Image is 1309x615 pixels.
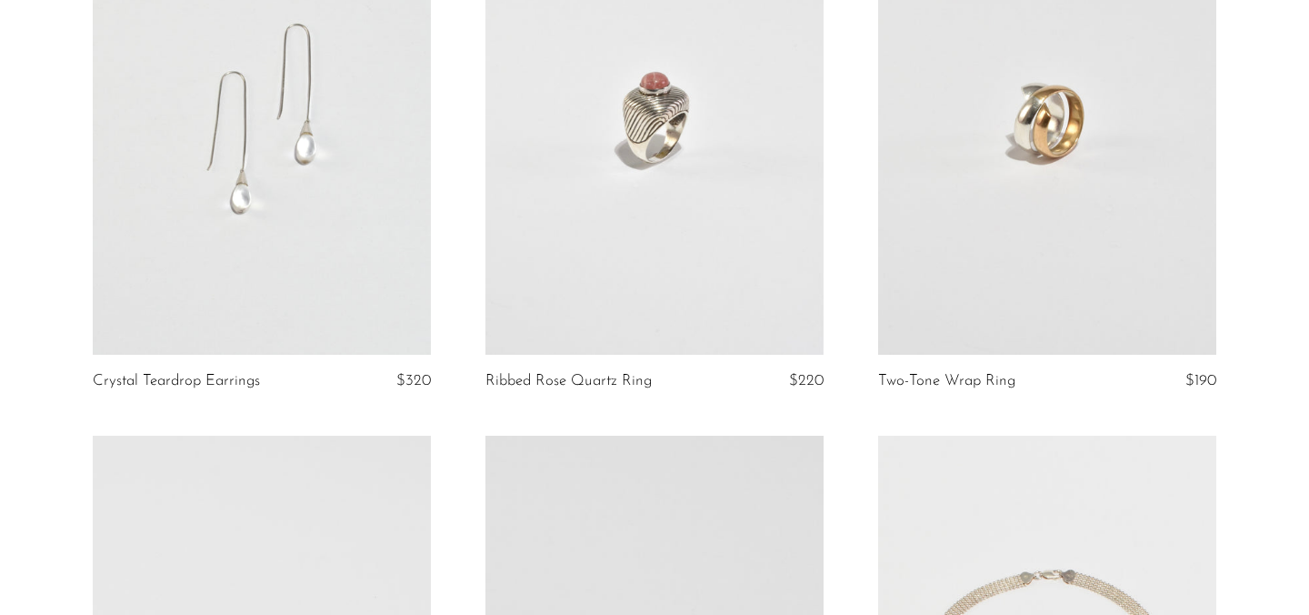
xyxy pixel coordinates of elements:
a: Ribbed Rose Quartz Ring [485,373,652,389]
a: Crystal Teardrop Earrings [93,373,260,389]
span: $220 [789,373,824,388]
a: Two-Tone Wrap Ring [878,373,1015,389]
span: $190 [1185,373,1216,388]
span: $320 [396,373,431,388]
